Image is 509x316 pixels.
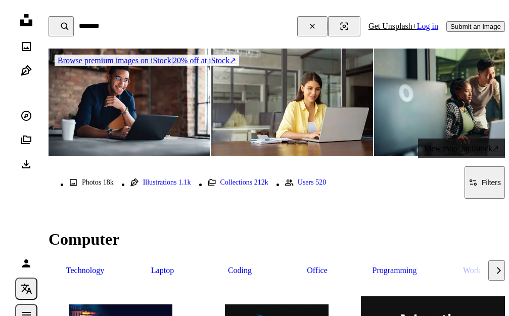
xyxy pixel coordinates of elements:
[297,16,328,36] button: Clear
[49,230,505,249] h1: Computer
[58,56,173,65] span: Browse premium images on iStock |
[130,166,191,199] a: Illustrations 1.1k
[16,154,36,174] a: Download History
[16,36,36,57] a: Photos
[55,55,239,66] div: 20% off at iStock ↗
[16,106,36,126] a: Explore
[285,166,326,199] a: Users 520
[16,253,36,274] a: Log in / Sign up
[211,49,373,156] img: Smiling latin hispanic female marketing manager, professional it specialist working, browsing at ...
[49,16,74,36] button: Search Unsplash
[15,278,37,300] button: Language
[417,22,438,31] a: Log in
[16,61,36,81] a: Illustrations
[126,261,199,280] a: laptop
[49,49,210,156] img: Young Professional Working on Laptop in Modern Office Setting
[435,261,508,280] a: work
[49,16,360,36] form: Find visuals sitewide
[488,260,505,281] button: scroll list to the right
[254,178,268,187] span: 212k
[207,166,268,199] a: Collections 212k
[49,49,245,72] a: Browse premium images on iStock|20% off at iStock↗
[358,261,431,280] a: programming
[16,10,36,32] a: Home — Unsplash
[368,22,417,31] a: Get Unsplash+
[203,261,276,280] a: coding
[49,261,122,280] a: technology
[446,21,505,32] button: Submit an image
[178,178,191,187] span: 1.1k
[418,139,505,158] a: View more on iStock↗
[315,178,326,187] span: 520
[465,166,505,199] button: Filters
[281,261,354,280] a: office
[328,16,360,36] button: Visual search
[424,144,499,153] span: View more on iStock ↗
[16,130,36,150] a: Collections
